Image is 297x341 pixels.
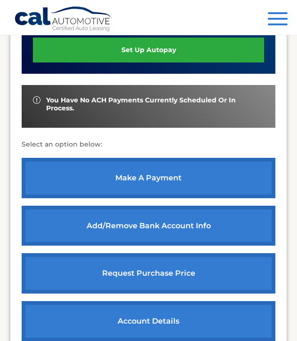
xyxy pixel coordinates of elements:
[46,96,264,112] span: You have no ACH payments currently scheduled or in process.
[22,253,275,294] a: request purchase price
[268,12,288,28] button: Menu
[22,206,275,246] a: Add/Remove bank account info
[33,38,264,62] a: set up autopay
[14,6,113,33] a: Cal Automotive
[22,158,275,198] a: make a payment
[33,96,40,104] img: alert-white.svg
[22,139,275,150] p: Select an option below:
